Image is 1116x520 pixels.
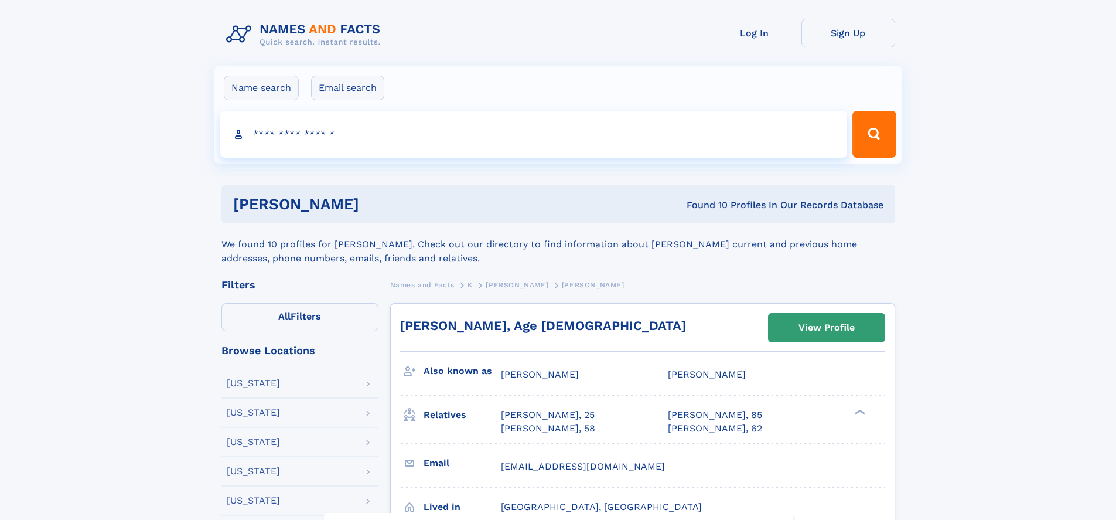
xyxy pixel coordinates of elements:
[852,409,866,416] div: ❯
[224,76,299,100] label: Name search
[227,467,280,476] div: [US_STATE]
[801,19,895,47] a: Sign Up
[798,314,855,341] div: View Profile
[501,409,595,422] a: [PERSON_NAME], 25
[227,379,280,388] div: [US_STATE]
[221,303,378,331] label: Filters
[501,501,702,512] span: [GEOGRAPHIC_DATA], [GEOGRAPHIC_DATA]
[424,453,501,473] h3: Email
[400,318,686,333] a: [PERSON_NAME], Age [DEMOGRAPHIC_DATA]
[424,405,501,425] h3: Relatives
[278,311,291,322] span: All
[708,19,801,47] a: Log In
[467,281,473,289] span: K
[227,496,280,505] div: [US_STATE]
[233,197,523,212] h1: [PERSON_NAME]
[769,314,885,342] a: View Profile
[424,497,501,517] h3: Lived in
[668,409,762,422] a: [PERSON_NAME], 85
[501,461,665,472] span: [EMAIL_ADDRESS][DOMAIN_NAME]
[486,277,548,292] a: [PERSON_NAME]
[220,111,848,158] input: search input
[501,422,595,435] a: [PERSON_NAME], 58
[227,408,280,417] div: [US_STATE]
[852,111,896,158] button: Search Button
[668,422,762,435] a: [PERSON_NAME], 62
[501,369,579,380] span: [PERSON_NAME]
[467,277,473,292] a: K
[221,280,378,290] div: Filters
[523,199,883,212] div: Found 10 Profiles In Our Records Database
[424,361,501,381] h3: Also known as
[221,19,390,50] img: Logo Names and Facts
[486,281,548,289] span: [PERSON_NAME]
[668,369,746,380] span: [PERSON_NAME]
[390,277,455,292] a: Names and Facts
[221,345,378,356] div: Browse Locations
[221,223,895,266] div: We found 10 profiles for [PERSON_NAME]. Check out our directory to find information about [PERSON...
[227,437,280,447] div: [US_STATE]
[311,76,384,100] label: Email search
[562,281,624,289] span: [PERSON_NAME]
